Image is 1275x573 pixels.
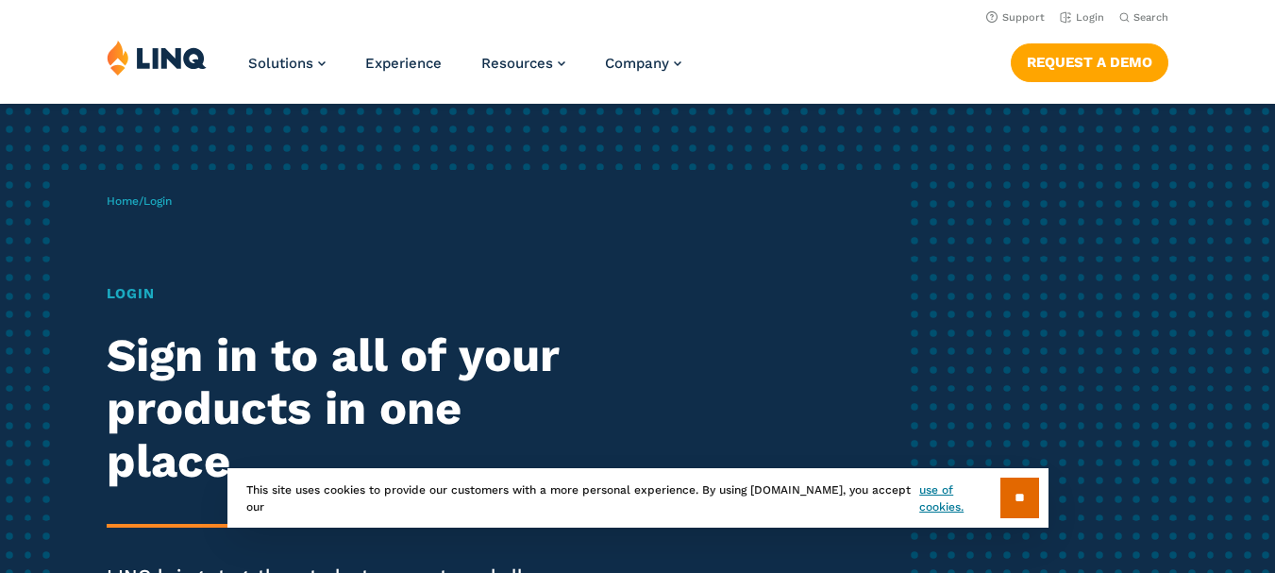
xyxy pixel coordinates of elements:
a: Solutions [248,55,326,72]
a: Company [605,55,681,72]
span: / [107,194,172,208]
a: Experience [365,55,442,72]
h1: Login [107,283,598,305]
nav: Primary Navigation [248,40,681,102]
h2: Sign in to all of your products in one place. [107,329,598,488]
a: Login [1060,11,1104,24]
span: Login [143,194,172,208]
a: Home [107,194,139,208]
button: Open Search Bar [1119,10,1168,25]
a: Resources [481,55,565,72]
nav: Button Navigation [1011,40,1168,81]
a: Request a Demo [1011,43,1168,81]
a: use of cookies. [919,481,999,515]
span: Resources [481,55,553,72]
span: Solutions [248,55,313,72]
div: This site uses cookies to provide our customers with a more personal experience. By using [DOMAIN... [227,468,1049,528]
span: Company [605,55,669,72]
span: Search [1133,11,1168,24]
img: LINQ | K‑12 Software [107,40,207,76]
a: Support [986,11,1045,24]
